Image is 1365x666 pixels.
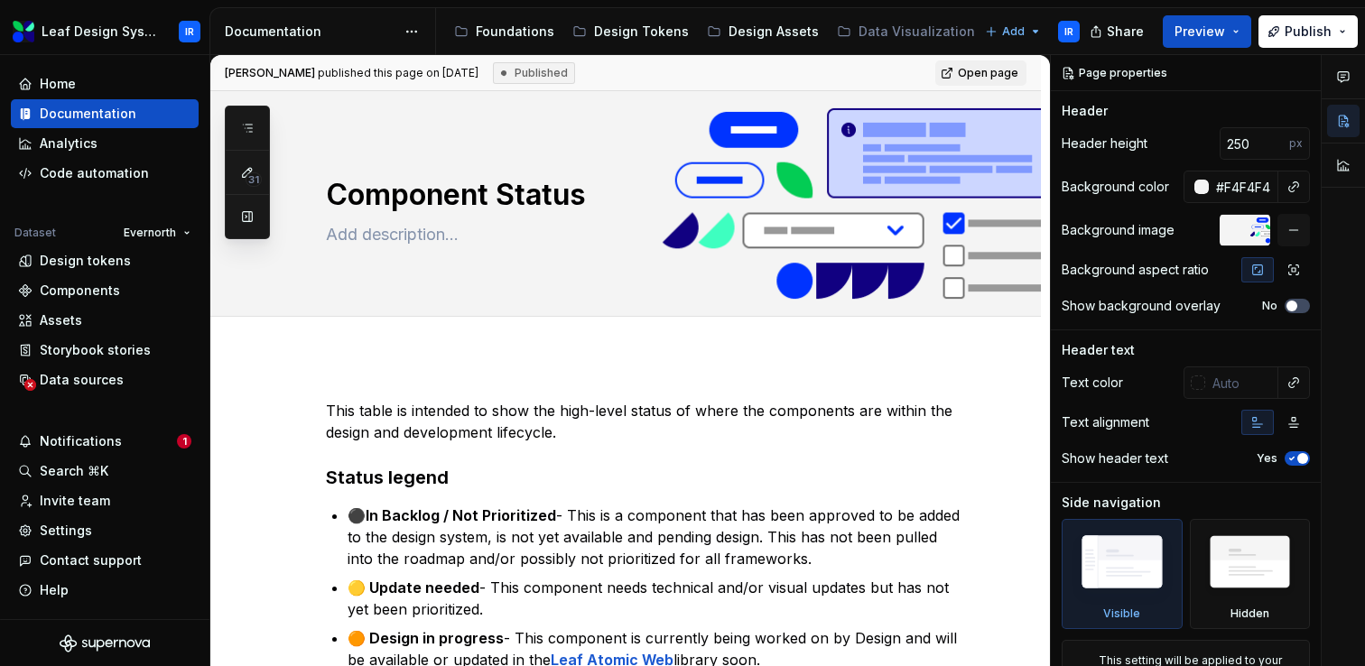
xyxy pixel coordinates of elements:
span: Share [1107,23,1144,41]
div: Help [40,581,69,599]
button: Add [980,19,1047,44]
span: 1 [177,434,191,449]
a: Components [11,276,199,305]
h3: Status legend [326,465,969,490]
strong: In Backlog / Not Prioritized [366,506,556,524]
div: Design Assets [729,23,819,41]
div: Visible [1103,606,1140,621]
button: Search ⌘K [11,457,199,486]
div: Show header text [1062,449,1168,467]
input: Auto [1209,171,1278,203]
div: Invite team [40,492,110,510]
p: px [1289,136,1303,151]
div: Data Visualization [859,23,975,41]
div: Foundations [476,23,554,41]
a: Home [11,69,199,98]
a: Storybook stories [11,336,199,365]
a: Data sources [11,365,199,394]
div: Notifications [40,432,122,450]
div: Show background overlay [1062,297,1221,315]
div: Background color [1062,178,1169,196]
a: Data Visualization [830,17,1002,46]
div: Search ⌘K [40,462,108,480]
span: 31 [246,172,262,187]
div: Visible [1062,519,1183,629]
a: Invite team [11,486,199,515]
span: Evernorth [124,226,176,240]
div: Dataset [14,226,56,240]
span: [PERSON_NAME] [225,66,315,79]
div: Documentation [225,23,395,41]
a: Code automation [11,159,199,188]
p: - This component needs technical and/or visual updates but has not yet been prioritized. [348,577,969,620]
input: Auto [1205,366,1278,399]
button: Preview [1163,15,1251,48]
div: Hidden [1230,606,1269,621]
div: IR [1064,24,1073,39]
div: Hidden [1190,519,1311,629]
div: Background image [1062,221,1175,239]
div: Contact support [40,551,142,569]
div: Leaf Design System [42,23,157,41]
input: Auto [1220,127,1289,160]
div: Page tree [447,14,976,50]
svg: Supernova Logo [60,634,150,652]
a: Design Assets [700,17,826,46]
div: IR [185,24,194,39]
strong: 🟡 Update needed [348,578,479,597]
div: Data sources [40,371,124,389]
button: Notifications1 [11,427,199,456]
img: 6e787e26-f4c0-4230-8924-624fe4a2d214.png [13,21,34,42]
div: Text color [1062,374,1123,392]
button: Share [1081,15,1156,48]
a: Analytics [11,129,199,158]
div: Published [493,62,575,84]
button: Evernorth [116,220,199,245]
div: Header [1062,102,1108,120]
div: Code automation [40,164,149,182]
a: Foundations [447,17,562,46]
a: Design tokens [11,246,199,275]
button: Publish [1258,15,1358,48]
div: Documentation [40,105,136,123]
div: Analytics [40,134,97,153]
div: Side navigation [1062,494,1161,512]
div: Home [40,75,76,93]
a: Settings [11,516,199,545]
p: ⚫️ - This is a component that has been approved to be added to the design system, is not yet avai... [348,504,969,569]
div: Storybook stories [40,341,151,359]
a: Assets [11,306,199,335]
button: Help [11,576,199,605]
span: Add [1002,24,1025,39]
div: Assets [40,311,82,329]
button: Leaf Design SystemIR [4,12,206,51]
textarea: Component Status [322,173,965,217]
a: Documentation [11,99,199,128]
p: This table is intended to show the high-level status of where the components are within the desig... [326,400,969,443]
strong: 🟠 Design in progress [348,629,504,647]
button: Contact support [11,546,199,575]
div: Text alignment [1062,413,1149,431]
span: Preview [1175,23,1225,41]
div: Header height [1062,134,1147,153]
a: Open page [935,60,1026,86]
label: No [1262,299,1277,313]
label: Yes [1257,451,1277,466]
div: Components [40,282,120,300]
span: published this page on [DATE] [225,66,478,80]
div: Header text [1062,341,1135,359]
div: Background aspect ratio [1062,261,1209,279]
span: Open page [958,66,1018,80]
div: Settings [40,522,92,540]
div: Design Tokens [594,23,689,41]
a: Design Tokens [565,17,696,46]
div: Design tokens [40,252,131,270]
span: Publish [1285,23,1332,41]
